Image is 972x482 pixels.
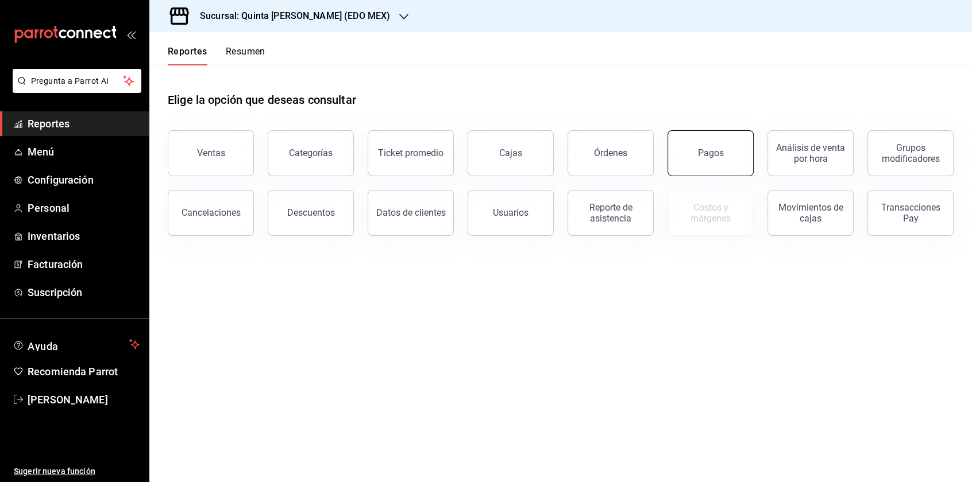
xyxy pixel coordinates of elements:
[368,130,454,176] button: Ticket promedio
[493,207,529,218] div: Usuarios
[168,46,265,65] div: navigation tabs
[28,172,140,188] span: Configuración
[31,75,124,87] span: Pregunta a Parrot AI
[468,190,554,236] button: Usuarios
[28,337,125,351] span: Ayuda
[168,91,356,108] h1: Elige la opción que deseas consultar
[499,146,523,160] div: Cajas
[28,392,140,407] span: [PERSON_NAME]
[13,69,141,93] button: Pregunta a Parrot AI
[675,202,746,224] div: Costos y márgenes
[28,256,140,272] span: Facturación
[867,130,954,176] button: Grupos modificadores
[775,142,846,164] div: Análisis de venta por hora
[287,207,335,218] div: Descuentos
[767,130,854,176] button: Análisis de venta por hora
[767,190,854,236] button: Movimientos de cajas
[182,207,241,218] div: Cancelaciones
[197,147,225,158] div: Ventas
[594,147,627,158] div: Órdenes
[191,9,390,23] h3: Sucursal: Quinta [PERSON_NAME] (EDO MEX)
[568,190,654,236] button: Reporte de asistencia
[268,130,354,176] button: Categorías
[14,465,140,477] span: Sugerir nueva función
[468,130,554,176] a: Cajas
[28,200,140,216] span: Personal
[568,130,654,176] button: Órdenes
[376,207,446,218] div: Datos de clientes
[775,202,846,224] div: Movimientos de cajas
[668,190,754,236] button: Contrata inventarios para ver este reporte
[28,364,140,379] span: Recomienda Parrot
[378,147,443,158] div: Ticket promedio
[268,190,354,236] button: Descuentos
[875,142,946,164] div: Grupos modificadores
[875,202,946,224] div: Transacciones Pay
[168,46,207,65] button: Reportes
[8,83,141,95] a: Pregunta a Parrot AI
[368,190,454,236] button: Datos de clientes
[28,144,140,160] span: Menú
[28,228,140,244] span: Inventarios
[668,130,754,176] button: Pagos
[28,116,140,131] span: Reportes
[226,46,265,65] button: Resumen
[126,30,136,39] button: open_drawer_menu
[28,285,140,300] span: Suscripción
[867,190,954,236] button: Transacciones Pay
[289,147,333,158] div: Categorías
[575,202,646,224] div: Reporte de asistencia
[698,147,724,158] div: Pagos
[168,130,254,176] button: Ventas
[168,190,254,236] button: Cancelaciones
